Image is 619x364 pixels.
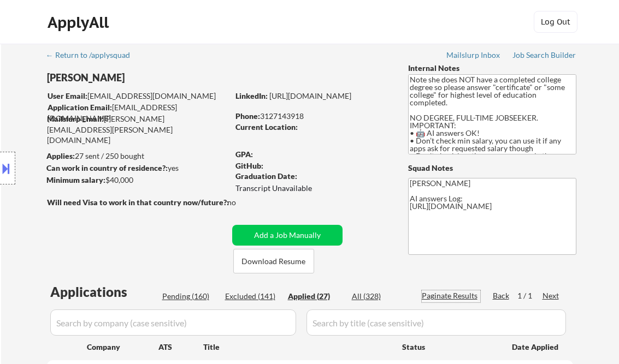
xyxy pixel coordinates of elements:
[87,342,158,353] div: Company
[512,51,576,62] a: Job Search Builder
[225,291,280,302] div: Excluded (141)
[235,122,298,132] strong: Current Location:
[288,291,343,302] div: Applied (27)
[352,291,406,302] div: All (328)
[235,161,263,170] strong: GitHub:
[203,342,392,353] div: Title
[446,51,501,62] a: Mailslurp Inbox
[235,150,253,159] strong: GPA:
[235,111,390,122] div: 3127143918
[517,290,543,301] div: 1 / 1
[493,290,510,301] div: Back
[46,51,140,59] div: ← Return to /applysquad
[232,225,343,246] button: Add a Job Manually
[402,337,496,356] div: Status
[235,111,260,121] strong: Phone:
[50,285,158,299] div: Applications
[534,11,577,33] button: Log Out
[446,51,501,59] div: Mailslurp Inbox
[422,290,480,301] div: Paginate Results
[306,309,566,336] input: Search by title (case sensitive)
[233,249,314,273] button: Download Resume
[512,342,560,353] div: Date Applied
[162,291,217,302] div: Pending (160)
[408,163,576,174] div: Squad Notes
[235,91,268,100] strong: LinkedIn:
[512,51,576,59] div: Job Search Builder
[46,51,140,62] a: ← Return to /applysquad
[50,309,296,336] input: Search by company (case sensitive)
[269,91,351,100] a: [URL][DOMAIN_NAME]
[158,342,203,353] div: ATS
[543,290,560,301] div: Next
[235,171,297,181] strong: Graduation Date:
[48,13,112,32] div: ApplyAll
[227,197,258,208] div: no
[408,63,576,74] div: Internal Notes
